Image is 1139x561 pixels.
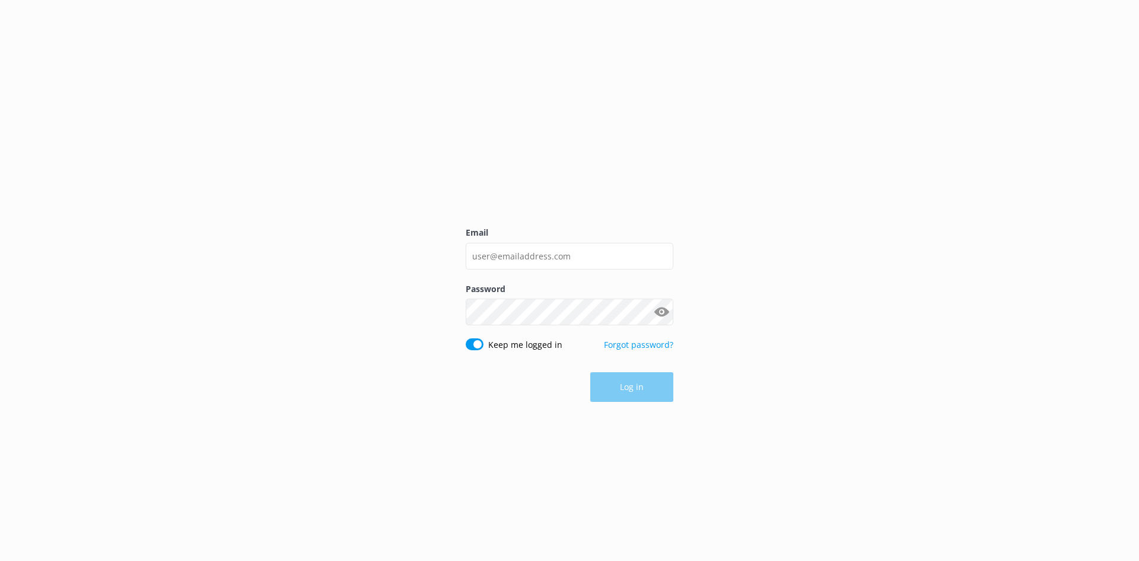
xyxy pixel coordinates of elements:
label: Keep me logged in [488,338,562,351]
input: user@emailaddress.com [466,243,673,270]
button: Show password [650,300,673,324]
a: Forgot password? [604,339,673,350]
label: Password [466,283,673,296]
label: Email [466,226,673,239]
